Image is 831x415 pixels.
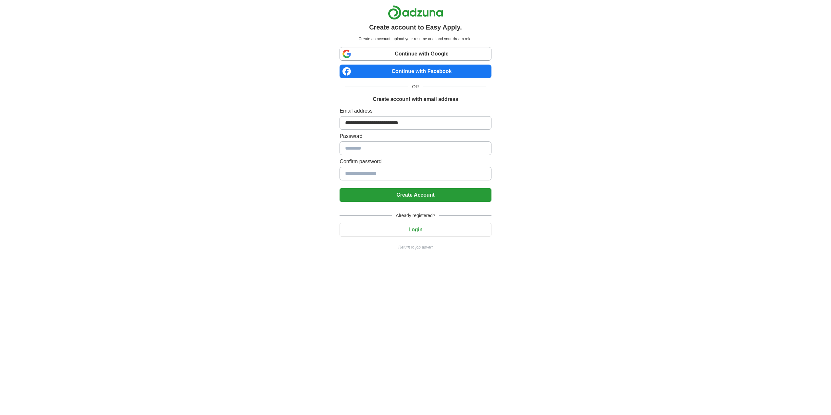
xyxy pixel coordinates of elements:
button: Login [340,223,491,237]
span: Already registered? [392,212,439,219]
label: Email address [340,107,491,115]
label: Confirm password [340,158,491,165]
span: OR [408,83,423,90]
h1: Create account to Easy Apply. [369,22,462,32]
h1: Create account with email address [373,95,458,103]
a: Continue with Facebook [340,65,491,78]
button: Create Account [340,188,491,202]
a: Login [340,227,491,232]
a: Return to job advert [340,244,491,250]
img: Adzuna logo [388,5,443,20]
a: Continue with Google [340,47,491,61]
label: Password [340,132,491,140]
p: Create an account, upload your resume and land your dream role. [341,36,490,42]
